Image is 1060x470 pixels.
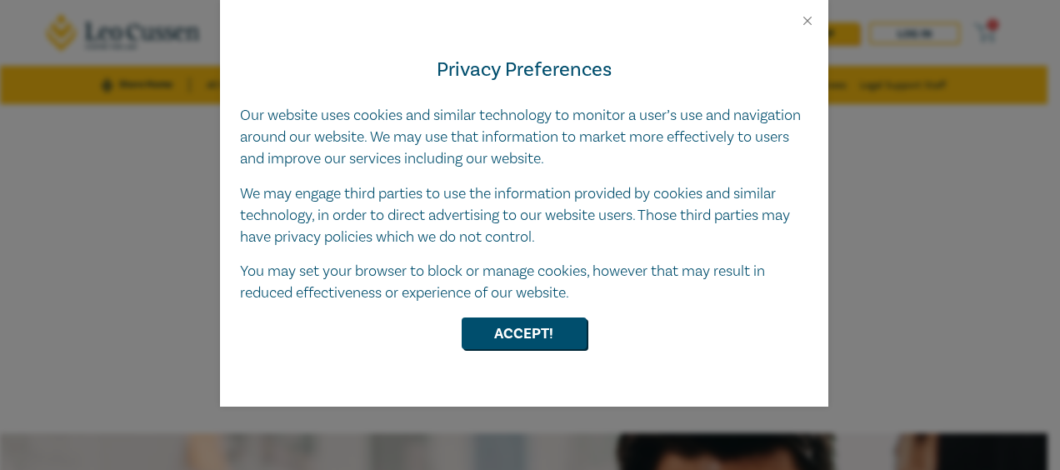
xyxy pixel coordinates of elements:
[240,105,808,170] p: Our website uses cookies and similar technology to monitor a user’s use and navigation around our...
[462,317,587,349] button: Accept!
[240,183,808,248] p: We may engage third parties to use the information provided by cookies and similar technology, in...
[240,55,808,85] h4: Privacy Preferences
[240,261,808,304] p: You may set your browser to block or manage cookies, however that may result in reduced effective...
[800,13,815,28] button: Close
